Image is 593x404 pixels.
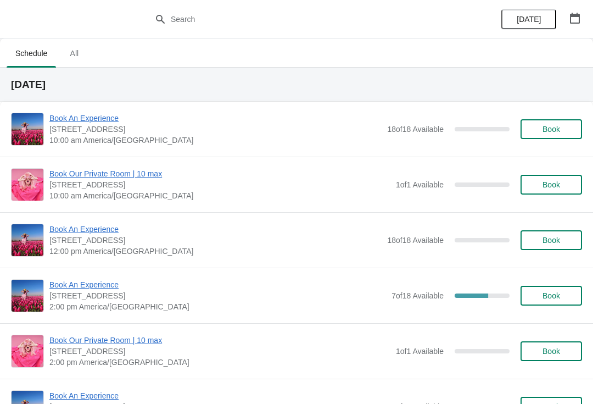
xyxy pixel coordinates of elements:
img: Book An Experience | 1815 North Milwaukee Avenue, Chicago, IL, USA | 12:00 pm America/Chicago [12,224,43,256]
span: Book An Experience [49,390,382,401]
span: 7 of 18 Available [391,291,444,300]
img: Book An Experience | 1815 North Milwaukee Avenue, Chicago, IL, USA | 10:00 am America/Chicago [12,113,43,145]
span: Book An Experience [49,279,386,290]
span: 10:00 am America/[GEOGRAPHIC_DATA] [49,135,382,146]
button: Book [521,175,582,195]
button: Book [521,286,582,306]
span: 18 of 18 Available [387,125,444,134]
span: Book An Experience [49,113,382,124]
span: [STREET_ADDRESS] [49,235,382,246]
span: 18 of 18 Available [387,236,444,245]
span: [STREET_ADDRESS] [49,290,386,301]
span: Book [542,180,560,189]
img: Book Our Private Room | 10 max | 1815 N. Milwaukee Ave., Chicago, IL 60647 | 2:00 pm America/Chicago [12,335,43,367]
span: 1 of 1 Available [396,347,444,356]
button: Book [521,230,582,250]
img: Book Our Private Room | 10 max | 1815 N. Milwaukee Ave., Chicago, IL 60647 | 10:00 am America/Chi... [12,169,43,201]
span: 1 of 1 Available [396,180,444,189]
span: Book [542,125,560,134]
span: Book An Experience [49,224,382,235]
button: Book [521,119,582,139]
span: 12:00 pm America/[GEOGRAPHIC_DATA] [49,246,382,257]
span: Book [542,291,560,300]
span: 2:00 pm America/[GEOGRAPHIC_DATA] [49,301,386,312]
span: Schedule [7,43,56,63]
span: Book Our Private Room | 10 max [49,168,390,179]
input: Search [170,9,445,29]
span: [STREET_ADDRESS] [49,346,390,357]
span: 10:00 am America/[GEOGRAPHIC_DATA] [49,190,390,201]
span: [STREET_ADDRESS] [49,179,390,190]
span: 2:00 pm America/[GEOGRAPHIC_DATA] [49,357,390,368]
h2: [DATE] [11,79,582,90]
button: Book [521,341,582,361]
span: Book [542,347,560,356]
span: [DATE] [517,15,541,24]
span: All [60,43,88,63]
img: Book An Experience | 1815 North Milwaukee Avenue, Chicago, IL, USA | 2:00 pm America/Chicago [12,280,43,312]
span: [STREET_ADDRESS] [49,124,382,135]
span: Book [542,236,560,245]
span: Book Our Private Room | 10 max [49,335,390,346]
button: [DATE] [501,9,556,29]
